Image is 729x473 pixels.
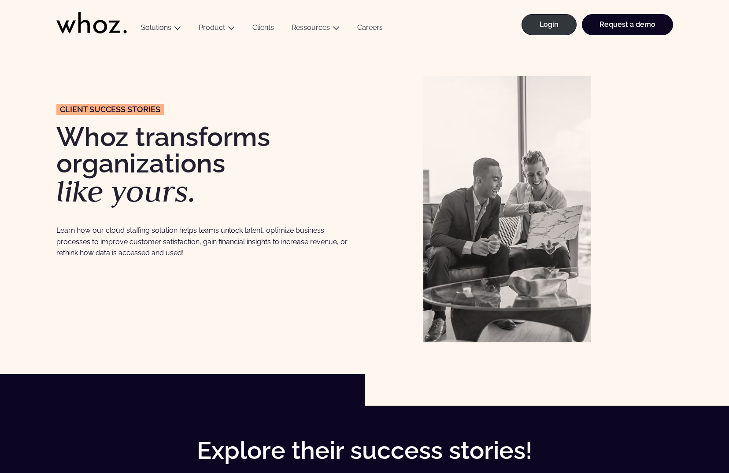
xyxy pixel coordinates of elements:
h1: Whoz transforms organizations [56,124,356,206]
a: Login [522,14,577,35]
a: Careers [348,23,392,35]
button: Solutions [132,23,190,35]
span: CLIENT success stories [60,106,160,114]
button: Ressources [283,23,348,35]
a: Ressources [292,23,330,32]
p: Learn how our cloud staffing solution helps teams unlock talent, optimize business processes to i... [56,225,356,258]
a: Product [199,23,225,32]
em: like yours. [56,172,196,210]
a: Clients [244,23,283,35]
h2: Explore their success stories! [139,437,590,464]
button: Product [190,23,244,35]
a: Request a demo [582,14,673,35]
img: Clients Whoz [423,76,591,342]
